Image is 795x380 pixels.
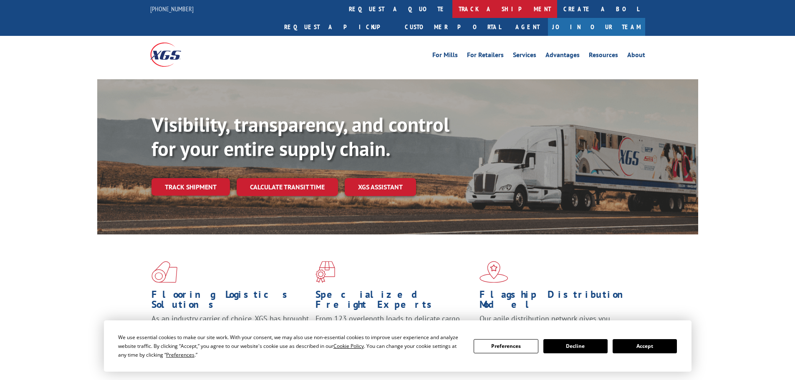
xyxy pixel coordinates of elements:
div: Cookie Consent Prompt [104,320,692,372]
a: For Mills [432,52,458,61]
a: [PHONE_NUMBER] [150,5,194,13]
a: For Retailers [467,52,504,61]
a: Track shipment [151,178,230,196]
button: Decline [543,339,608,353]
img: xgs-icon-total-supply-chain-intelligence-red [151,261,177,283]
a: XGS ASSISTANT [345,178,416,196]
img: xgs-icon-focused-on-flooring-red [315,261,335,283]
button: Preferences [474,339,538,353]
p: From 123 overlength loads to delicate cargo, our experienced staff knows the best way to move you... [315,314,473,351]
h1: Flooring Logistics Solutions [151,289,309,314]
a: Join Our Team [548,18,645,36]
a: Calculate transit time [237,178,338,196]
span: As an industry carrier of choice, XGS has brought innovation and dedication to flooring logistics... [151,314,309,343]
h1: Flagship Distribution Model [480,289,637,314]
span: Preferences [166,351,194,358]
h1: Specialized Freight Experts [315,289,473,314]
a: Advantages [545,52,580,61]
b: Visibility, transparency, and control for your entire supply chain. [151,111,449,161]
button: Accept [613,339,677,353]
a: Resources [589,52,618,61]
div: We use essential cookies to make our site work. With your consent, we may also use non-essential ... [118,333,464,359]
span: Cookie Policy [333,342,364,350]
a: Services [513,52,536,61]
a: About [627,52,645,61]
a: Request a pickup [278,18,399,36]
img: xgs-icon-flagship-distribution-model-red [480,261,508,283]
a: Agent [507,18,548,36]
a: Customer Portal [399,18,507,36]
span: Our agile distribution network gives you nationwide inventory management on demand. [480,314,633,333]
